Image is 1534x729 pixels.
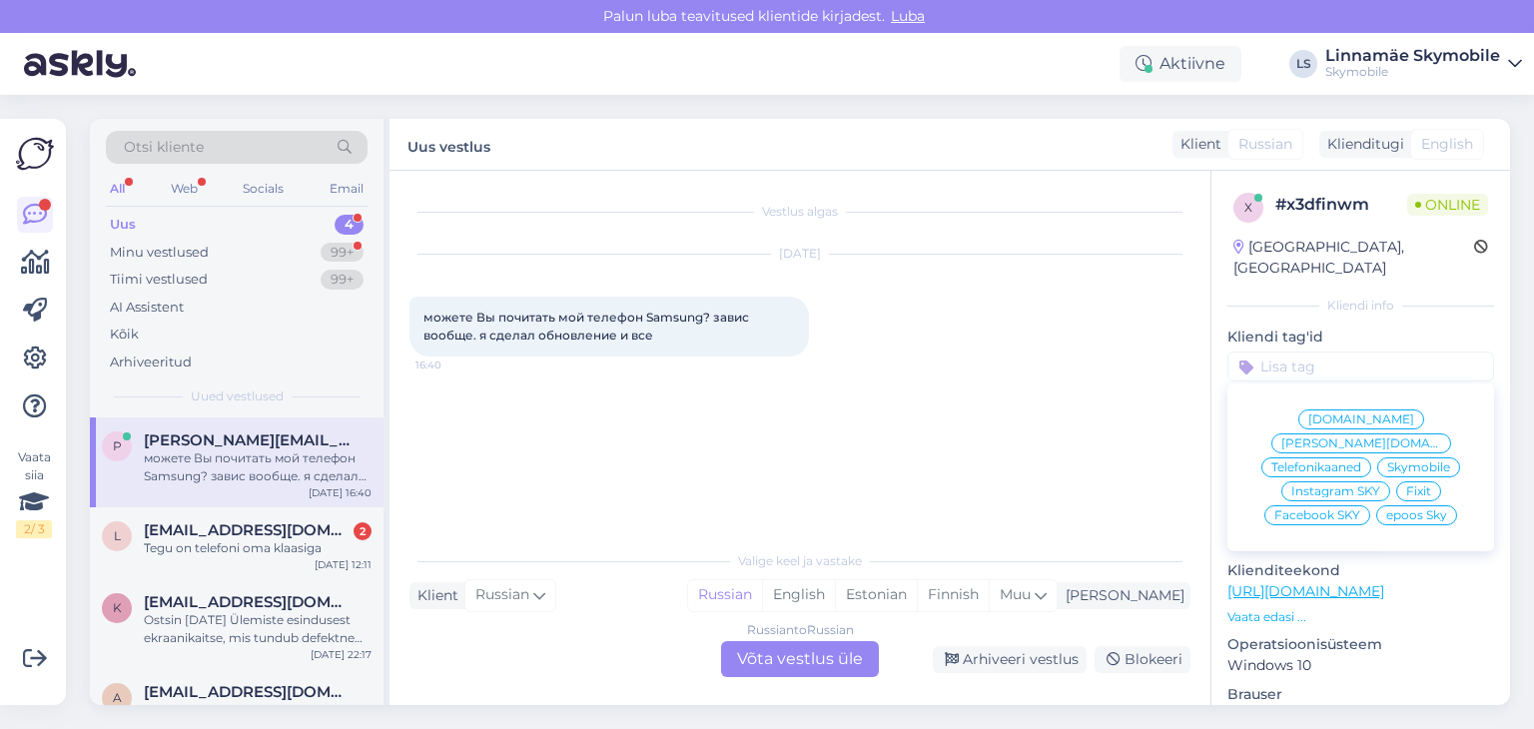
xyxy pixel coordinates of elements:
[1281,437,1441,449] span: [PERSON_NAME][DOMAIN_NAME]
[423,310,752,343] span: можете Вы почитать мой телефон Samsung? завис вообще. я сделал обновление и все
[1407,194,1488,216] span: Online
[1227,634,1494,655] p: Operatsioonisüsteem
[1325,64,1500,80] div: Skymobile
[110,325,139,345] div: Kõik
[311,647,372,662] div: [DATE] 22:17
[1120,46,1241,82] div: Aktiivne
[1291,485,1380,497] span: Instagram SKY
[1386,509,1447,521] span: epoos Sky
[1227,327,1494,348] p: Kliendi tag'id
[110,270,208,290] div: Tiimi vestlused
[1227,655,1494,676] p: Windows 10
[1319,134,1404,155] div: Klienditugi
[114,528,121,543] span: l
[315,557,372,572] div: [DATE] 12:11
[762,580,835,610] div: English
[16,520,52,538] div: 2 / 3
[1058,585,1184,606] div: [PERSON_NAME]
[1244,200,1252,215] span: x
[321,243,364,263] div: 99+
[1275,193,1407,217] div: # x3dfinwm
[335,215,364,235] div: 4
[144,593,352,611] span: karlroberttoome@gmail.com
[1271,461,1361,473] span: Telefonikaaned
[933,646,1087,673] div: Arhiveeri vestlus
[110,243,209,263] div: Minu vestlused
[321,270,364,290] div: 99+
[721,641,879,677] div: Võta vestlus üle
[144,701,372,719] div: [GEOGRAPHIC_DATA]
[110,215,136,235] div: Uus
[885,7,931,25] span: Luba
[409,245,1190,263] div: [DATE]
[688,580,762,610] div: Russian
[326,176,368,202] div: Email
[1227,352,1494,381] input: Lisa tag
[144,431,352,449] span: puzin.valeri@mail.ru
[415,358,490,372] span: 16:40
[1325,48,1500,64] div: Linnamäe Skymobile
[1387,461,1450,473] span: Skymobile
[1274,509,1360,521] span: Facebook SKY
[1227,297,1494,315] div: Kliendi info
[475,584,529,606] span: Russian
[191,387,284,405] span: Uued vestlused
[110,298,184,318] div: AI Assistent
[1406,485,1431,497] span: Fixit
[1325,48,1522,80] a: Linnamäe SkymobileSkymobile
[144,521,352,539] span: liliankiik@gmail.com
[1172,134,1221,155] div: Klient
[144,539,372,557] div: Tegu on telefoni oma klaasiga
[1227,684,1494,705] p: Brauser
[113,690,122,705] span: a
[409,203,1190,221] div: Vestlus algas
[110,353,192,372] div: Arhiveeritud
[1238,134,1292,155] span: Russian
[835,580,917,610] div: Estonian
[144,611,372,647] div: Ostsin [DATE] Ülemiste esindusest ekraanikaitse, mis tundub defektne [PERSON_NAME] ta ekraanile. ...
[409,585,458,606] div: Klient
[1227,608,1494,626] p: Vaata edasi ...
[167,176,202,202] div: Web
[1233,237,1474,279] div: [GEOGRAPHIC_DATA], [GEOGRAPHIC_DATA]
[1421,134,1473,155] span: English
[1000,585,1031,603] span: Muu
[407,131,490,158] label: Uus vestlus
[144,683,352,701] span: agosoots1@gmail.com
[1289,50,1317,78] div: LS
[1308,413,1414,425] span: [DOMAIN_NAME]
[1227,560,1494,581] p: Klienditeekond
[16,135,54,173] img: Askly Logo
[409,552,1190,570] div: Valige keel ja vastake
[354,522,372,540] div: 2
[747,621,854,639] div: Russian to Russian
[239,176,288,202] div: Socials
[113,438,122,453] span: p
[1095,646,1190,673] div: Blokeeri
[124,137,204,158] span: Otsi kliente
[309,485,372,500] div: [DATE] 16:40
[917,580,989,610] div: Finnish
[113,600,122,615] span: k
[1227,582,1384,600] a: [URL][DOMAIN_NAME]
[144,449,372,485] div: можете Вы почитать мой телефон Samsung? завис вообще. я сделал обновление и все
[106,176,129,202] div: All
[16,448,52,538] div: Vaata siia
